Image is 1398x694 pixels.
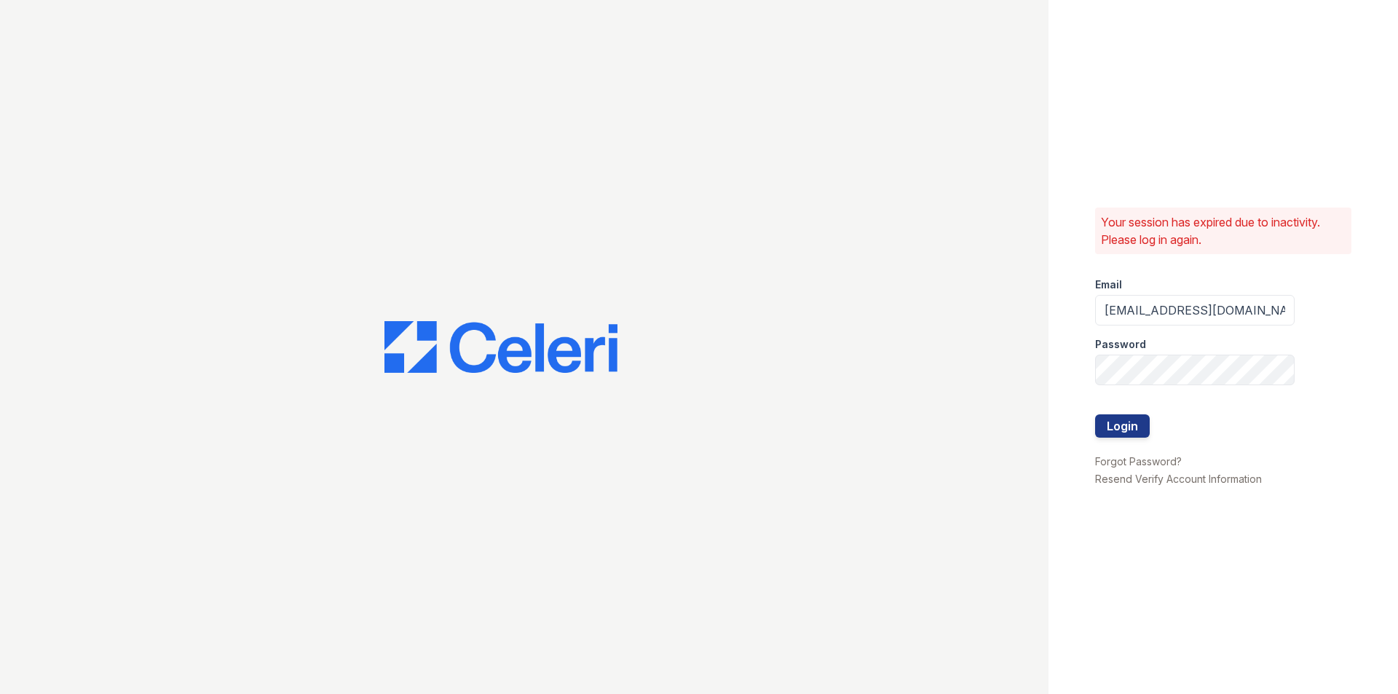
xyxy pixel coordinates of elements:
[384,321,617,374] img: CE_Logo_Blue-a8612792a0a2168367f1c8372b55b34899dd931a85d93a1a3d3e32e68fde9ad4.png
[1095,337,1146,352] label: Password
[1095,455,1182,468] a: Forgot Password?
[1095,473,1262,485] a: Resend Verify Account Information
[1101,213,1346,248] p: Your session has expired due to inactivity. Please log in again.
[1095,414,1150,438] button: Login
[1095,277,1122,292] label: Email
